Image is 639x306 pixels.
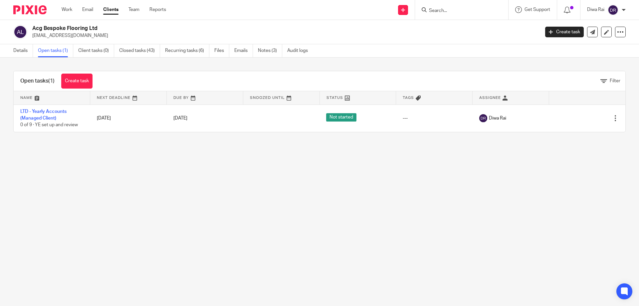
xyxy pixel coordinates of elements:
a: Closed tasks (43) [119,44,160,57]
a: Email [82,6,93,13]
span: Snoozed Until [250,96,285,100]
img: Pixie [13,5,47,14]
div: --- [403,115,466,122]
a: Create task [61,74,93,89]
input: Search [428,8,488,14]
a: Create task [545,27,584,37]
a: Audit logs [287,44,313,57]
a: Recurring tasks (6) [165,44,209,57]
a: LTD - Yearly Accounts (Managed Client) [20,109,67,121]
h1: Open tasks [20,78,55,85]
a: Open tasks (1) [38,44,73,57]
a: Details [13,44,33,57]
img: svg%3E [13,25,27,39]
img: svg%3E [479,114,487,122]
span: Not started [326,113,356,122]
span: Diwa Rai [489,115,506,122]
span: Status [326,96,343,100]
a: Files [214,44,229,57]
a: Client tasks (0) [78,44,114,57]
span: Filter [610,79,620,83]
p: Diwa Rai [587,6,604,13]
h2: Acg Bespoke Flooring Ltd [32,25,435,32]
img: svg%3E [608,5,618,15]
a: Team [128,6,139,13]
a: Clients [103,6,118,13]
td: [DATE] [90,105,167,132]
span: Tags [403,96,414,100]
span: 0 of 9 · YE set up and review [20,123,78,127]
a: Emails [234,44,253,57]
span: (1) [48,78,55,84]
span: [DATE] [173,116,187,121]
span: Get Support [525,7,550,12]
a: Notes (3) [258,44,282,57]
a: Work [62,6,72,13]
a: Reports [149,6,166,13]
p: [EMAIL_ADDRESS][DOMAIN_NAME] [32,32,535,39]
